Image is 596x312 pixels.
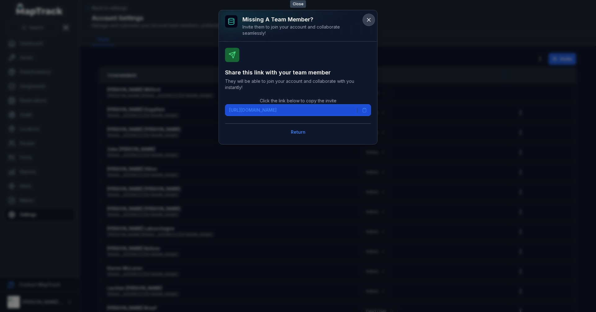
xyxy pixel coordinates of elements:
[287,126,309,138] button: Return
[242,15,361,24] h3: Missing a team member?
[225,68,371,77] h3: Share this link with your team member
[229,107,277,113] span: [URL][DOMAIN_NAME]
[225,78,371,91] span: They will be able to join your account and collaborate with you instantly!
[290,0,306,8] span: Close
[225,104,371,116] button: [URL][DOMAIN_NAME]
[260,98,336,103] span: Click the link below to copy the invite
[242,24,361,36] div: Invite them to join your account and collaborate seamlessly!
